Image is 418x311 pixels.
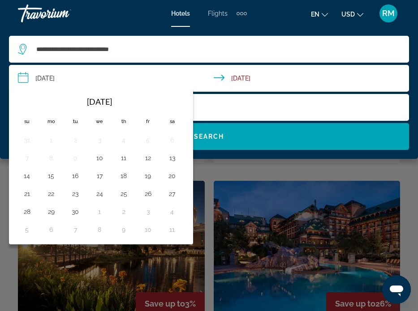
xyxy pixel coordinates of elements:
button: Day 1 [44,134,58,146]
button: Day 19 [141,170,155,182]
button: Day 13 [165,152,179,164]
button: Day 10 [92,152,107,164]
button: Day 9 [116,223,131,236]
button: Day 12 [141,152,155,164]
span: en [311,11,319,18]
button: Day 5 [20,223,34,236]
button: Extra navigation items [237,6,247,21]
a: Travorium [18,2,108,25]
button: Day 10 [141,223,155,236]
button: Day 9 [68,152,82,164]
button: Day 11 [116,152,131,164]
button: Day 26 [141,187,155,200]
span: RM [382,9,395,18]
button: Day 3 [92,134,107,146]
button: Day 30 [68,205,82,218]
button: Change currency [341,8,363,21]
a: Hotels [171,10,190,17]
button: Day 20 [165,170,179,182]
iframe: Button to launch messaging window [382,275,411,304]
th: [DATE] [39,92,160,111]
button: Day 15 [44,170,58,182]
button: Day 2 [116,205,131,218]
button: Day 3 [141,205,155,218]
button: Day 17 [92,170,107,182]
button: Day 14 [20,170,34,182]
button: Day 31 [20,134,34,146]
button: Travelers: 2 adults, 0 children [9,94,409,121]
span: USD [341,11,355,18]
button: User Menu [377,4,400,23]
a: Flights [208,10,228,17]
button: Day 22 [44,187,58,200]
button: Day 8 [92,223,107,236]
button: Day 16 [68,170,82,182]
button: Day 18 [116,170,131,182]
button: Day 6 [44,223,58,236]
button: Day 11 [165,223,179,236]
button: Day 4 [165,205,179,218]
button: Day 8 [44,152,58,164]
button: Check-in date: Oct 3, 2025 Check-out date: Oct 5, 2025 [9,65,409,92]
button: Day 7 [68,223,82,236]
button: Search [9,123,409,150]
button: Day 2 [68,134,82,146]
button: Day 1 [92,205,107,218]
button: Day 28 [20,205,34,218]
button: Day 29 [44,205,58,218]
span: Search [194,133,224,140]
button: Day 21 [20,187,34,200]
button: Day 7 [20,152,34,164]
button: Day 27 [165,187,179,200]
button: Day 23 [68,187,82,200]
button: Day 24 [92,187,107,200]
button: Day 6 [165,134,179,146]
button: Day 4 [116,134,131,146]
button: Change language [311,8,328,21]
button: Day 5 [141,134,155,146]
button: Day 25 [116,187,131,200]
